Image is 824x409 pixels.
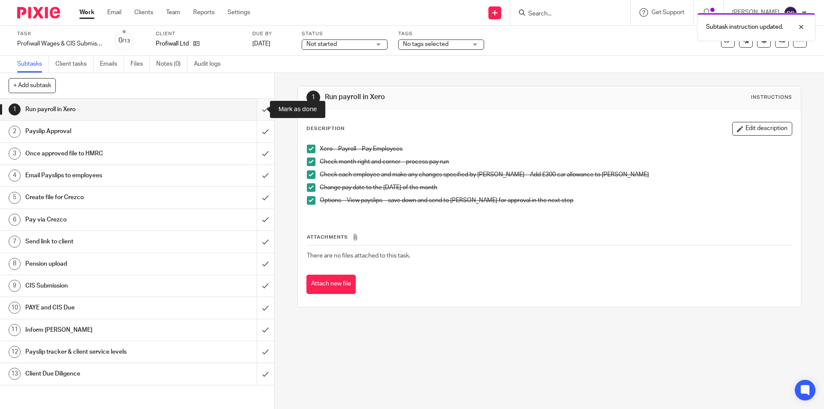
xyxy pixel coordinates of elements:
span: No tags selected [403,41,448,47]
button: Edit description [732,122,792,136]
p: Profiwall Ltd [156,39,189,48]
a: Email [107,8,121,17]
label: Status [302,30,388,37]
p: Change pay date to the [DATE] of the month [320,183,791,192]
button: Attach new file [306,275,356,294]
span: There are no files attached to this task. [307,253,410,259]
span: Attachments [307,235,348,239]
label: Due by [252,30,291,37]
p: Subtask instruction updated. [706,23,783,31]
p: Check month right and corner – process pay run [320,158,791,166]
a: Work [79,8,94,17]
div: 4 [9,170,21,182]
a: Notes (0) [156,56,188,73]
p: Options – View payslips – save down and send to [PERSON_NAME] for approval in the next step [320,196,791,205]
div: 1 [306,91,320,104]
a: Subtasks [17,56,49,73]
p: Check each employee and make any changes specified by [PERSON_NAME] – Add £300 car allowance to [... [320,170,791,179]
h1: Payslip Approval [25,125,174,138]
div: 10 [9,302,21,314]
a: Settings [227,8,250,17]
h1: Pay via Crezco [25,213,174,226]
div: 5 [9,192,21,204]
p: Xero – Payroll – Pay Employees [320,145,791,153]
h1: Send link to client [25,235,174,248]
div: 7 [9,236,21,248]
a: Files [130,56,150,73]
button: + Add subtask [9,78,56,93]
span: [DATE] [252,41,270,47]
h1: Email Payslips to employees [25,169,174,182]
div: 13 [9,368,21,380]
h1: Client Due Diligence [25,367,174,380]
div: 2 [9,126,21,138]
span: Not started [306,41,337,47]
h1: Once approved file to HMRC [25,147,174,160]
div: 12 [9,346,21,358]
div: 11 [9,324,21,336]
div: 8 [9,258,21,270]
div: 0 [118,36,130,45]
p: Description [306,125,345,132]
h1: Inform [PERSON_NAME] [25,324,174,336]
a: Audit logs [194,56,227,73]
label: Client [156,30,242,37]
div: Instructions [751,94,792,101]
div: 3 [9,148,21,160]
label: Tags [398,30,484,37]
label: Task [17,30,103,37]
a: Emails [100,56,124,73]
div: Profiwall Wages &amp; CIS Submission [17,39,103,48]
a: Clients [134,8,153,17]
h1: PAYE and CIS Due [25,301,174,314]
div: 1 [9,103,21,115]
h1: Pension upload [25,258,174,270]
h1: Run payroll in Xero [325,93,568,102]
h1: Run payroll in Xero [25,103,174,116]
img: svg%3E [784,6,797,20]
a: Team [166,8,180,17]
a: Reports [193,8,215,17]
h1: Payslip tracker & client service levels [25,345,174,358]
a: Client tasks [55,56,94,73]
small: /13 [122,39,130,43]
h1: Create file for Crezco [25,191,174,204]
div: Profiwall Wages & CIS Submission [17,39,103,48]
h1: CIS Submission [25,279,174,292]
div: 6 [9,214,21,226]
img: Pixie [17,7,60,18]
div: 9 [9,280,21,292]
